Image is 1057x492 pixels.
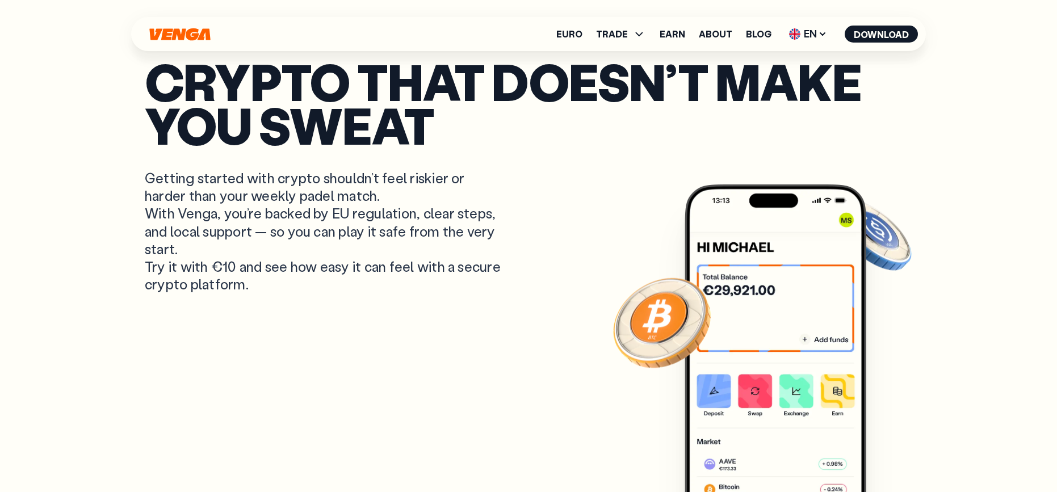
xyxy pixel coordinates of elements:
a: Earn [660,30,685,39]
button: Download [845,26,918,43]
span: TRADE [596,30,628,39]
p: Crypto that doesn’t make you sweat [145,60,912,146]
span: EN [785,25,831,43]
a: Euro [556,30,582,39]
img: USDC coin [832,195,914,276]
span: TRADE [596,27,646,41]
a: About [699,30,732,39]
img: Bitcoin [611,271,713,373]
p: Getting started with crypto shouldn’t feel riskier or harder than your weekly padel match. With V... [145,169,504,293]
svg: Home [148,28,212,41]
a: Blog [746,30,771,39]
img: flag-uk [789,28,800,40]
